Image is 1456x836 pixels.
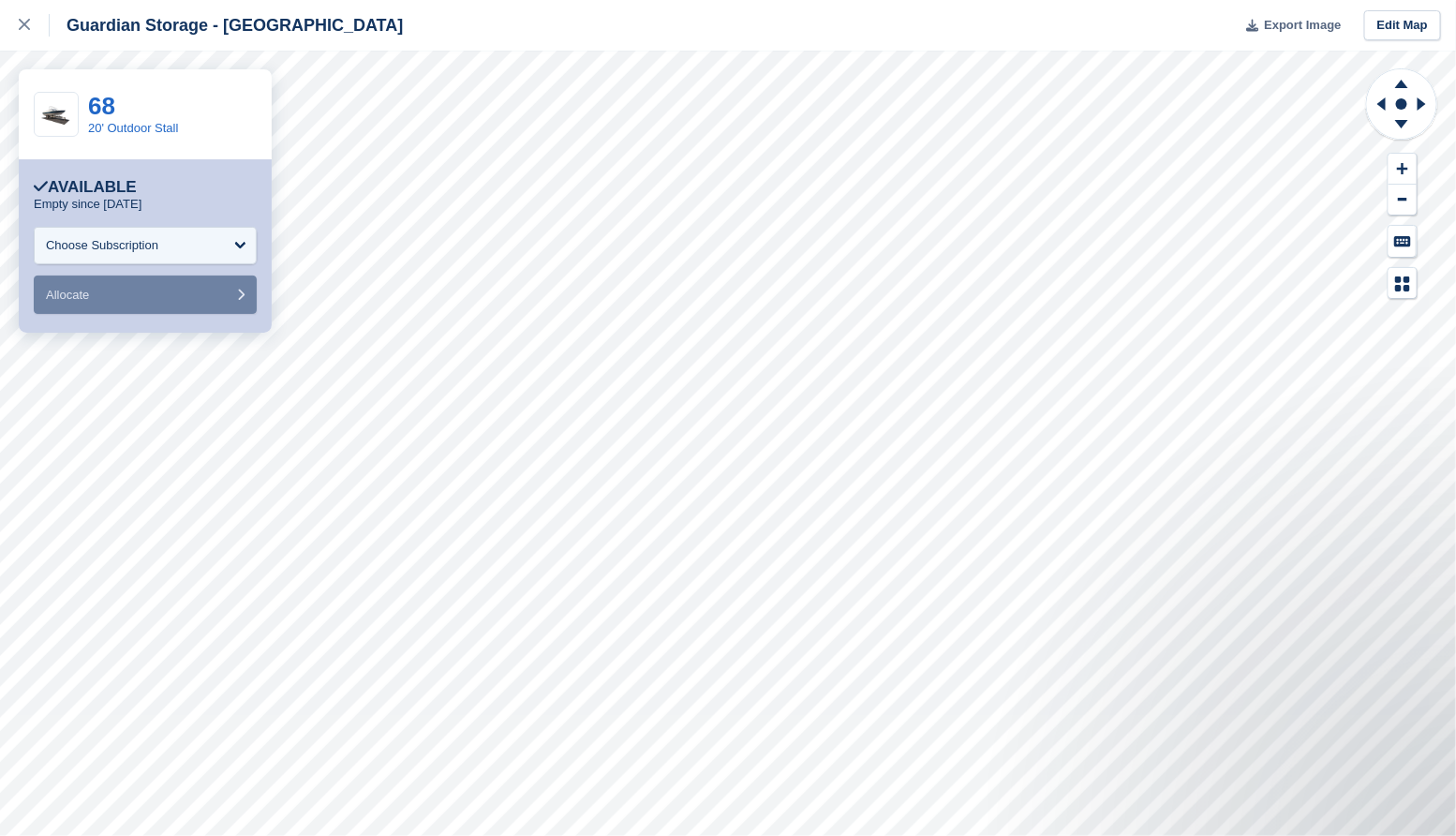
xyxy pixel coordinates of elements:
span: Allocate [46,288,89,302]
button: Export Image [1235,10,1342,41]
a: 20' Outdoor Stall [88,121,178,135]
button: Keyboard Shortcuts [1389,226,1417,257]
div: Guardian Storage - [GEOGRAPHIC_DATA] [50,14,403,37]
button: Allocate [34,276,257,314]
button: Zoom In [1389,154,1417,185]
a: 68 [88,92,115,120]
div: Available [34,178,137,197]
div: Choose Subscription [46,236,158,255]
button: Map Legend [1389,268,1417,299]
span: Export Image [1264,16,1341,35]
img: Boat.jpg [35,102,78,127]
p: Empty since [DATE] [34,197,141,212]
button: Zoom Out [1389,185,1417,216]
a: Edit Map [1364,10,1441,41]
